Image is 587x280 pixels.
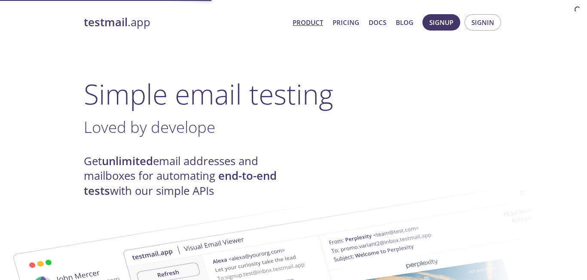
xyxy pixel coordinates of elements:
[84,15,286,30] a: testmail.app
[84,168,277,198] strong: end-to-end tests
[369,17,386,28] a: Docs
[422,14,460,31] button: Signup
[396,17,413,28] a: Blog
[84,116,215,138] span: Loved by develope
[84,77,503,111] h1: Simple email testing
[465,14,501,31] button: Signin
[84,154,293,198] h4: Get email addresses and mailboxes for automating with our simple APIs
[84,15,128,30] strong: testmail
[293,17,323,28] a: Product
[429,17,453,28] span: Signup
[102,154,153,169] strong: unlimited
[333,17,359,28] a: Pricing
[471,17,494,28] span: Signin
